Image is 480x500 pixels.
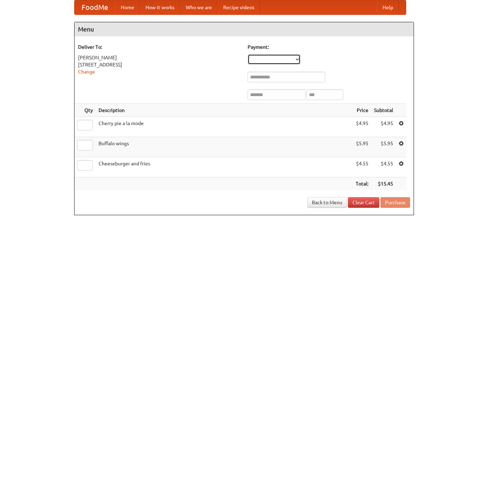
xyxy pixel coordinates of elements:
[371,157,396,177] td: $4.55
[75,22,414,36] h4: Menu
[218,0,260,14] a: Recipe videos
[377,0,399,14] a: Help
[78,61,241,68] div: [STREET_ADDRESS]
[348,197,379,208] a: Clear Cart
[380,197,410,208] button: Purchase
[96,137,353,157] td: Buffalo wings
[75,0,115,14] a: FoodMe
[180,0,218,14] a: Who we are
[353,177,371,190] th: Total:
[307,197,347,208] a: Back to Menu
[353,137,371,157] td: $5.95
[96,157,353,177] td: Cheeseburger and fries
[78,69,95,75] a: Change
[353,104,371,117] th: Price
[371,104,396,117] th: Subtotal
[371,177,396,190] th: $15.45
[353,117,371,137] td: $4.95
[96,104,353,117] th: Description
[96,117,353,137] td: Cherry pie a la mode
[371,117,396,137] td: $4.95
[78,54,241,61] div: [PERSON_NAME]
[78,43,241,51] h5: Deliver To:
[371,137,396,157] td: $5.95
[115,0,140,14] a: Home
[75,104,96,117] th: Qty
[140,0,180,14] a: How it works
[248,43,410,51] h5: Payment:
[353,157,371,177] td: $4.55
